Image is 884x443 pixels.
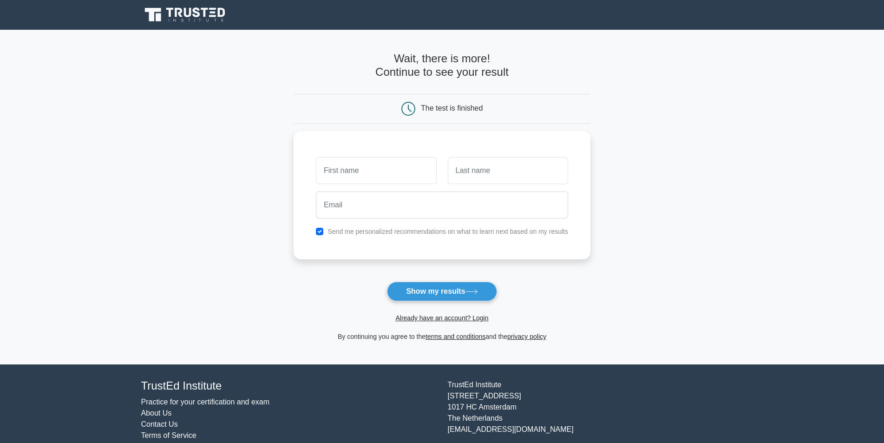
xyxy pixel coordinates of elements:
h4: TrustEd Institute [141,379,437,393]
div: The test is finished [421,104,483,112]
a: About Us [141,409,172,417]
a: Terms of Service [141,431,196,439]
h4: Wait, there is more! Continue to see your result [294,52,590,79]
div: By continuing you agree to the and the [288,331,596,342]
input: Email [316,192,568,218]
label: Send me personalized recommendations on what to learn next based on my results [327,228,568,235]
a: terms and conditions [426,333,485,340]
input: Last name [448,157,568,184]
button: Show my results [387,282,497,301]
a: privacy policy [507,333,546,340]
input: First name [316,157,436,184]
a: Already have an account? Login [395,314,488,322]
a: Contact Us [141,420,178,428]
a: Practice for your certification and exam [141,398,270,406]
